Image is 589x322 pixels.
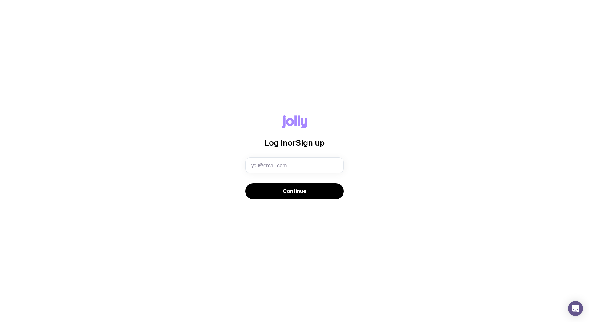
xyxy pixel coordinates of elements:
span: or [288,138,296,147]
span: Continue [283,188,307,195]
div: Open Intercom Messenger [568,301,583,316]
button: Continue [245,183,344,199]
span: Sign up [296,138,325,147]
input: you@email.com [245,157,344,173]
span: Log in [264,138,288,147]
